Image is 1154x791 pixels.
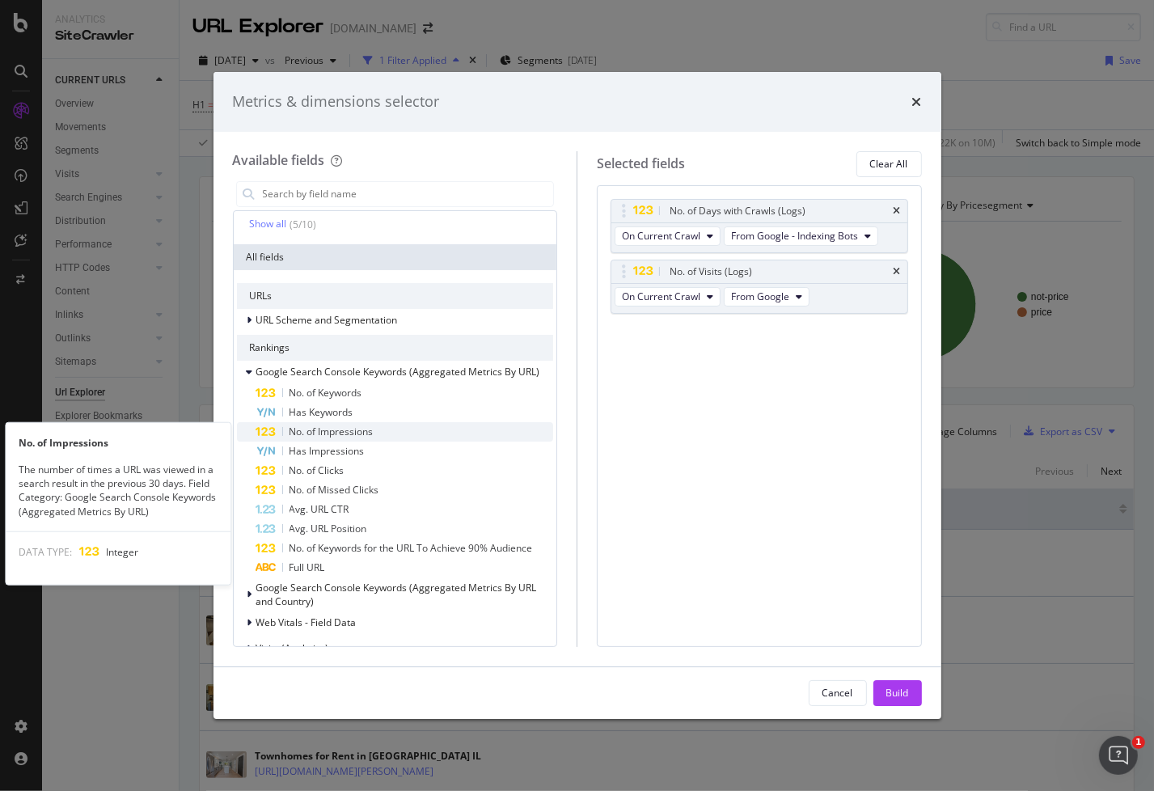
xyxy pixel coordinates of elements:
span: Visits (Analytics) [256,641,329,655]
div: Cancel [822,686,853,700]
button: Build [873,680,922,706]
div: ( 5 / 10 ) [287,218,317,231]
span: On Current Crawl [622,290,700,303]
div: times [894,267,901,277]
input: Search by field name [261,182,554,206]
button: On Current Crawl [615,287,721,307]
span: 1 [1132,736,1145,749]
div: Build [886,686,909,700]
span: Has Impressions [290,444,365,458]
button: From Google [724,287,809,307]
span: From Google - Indexing Bots [731,229,858,243]
div: Show all [250,218,287,230]
div: No. of Days with Crawls (Logs) [670,203,805,219]
button: On Current Crawl [615,226,721,246]
span: No. of Keywords [290,386,362,400]
div: Rankings [237,335,554,361]
iframe: Intercom live chat [1099,736,1138,775]
div: All fields [234,244,557,270]
span: No. of Impressions [290,425,374,438]
span: Google Search Console Keywords (Aggregated Metrics By URL and Country) [256,581,537,608]
div: Available fields [233,151,325,169]
span: Avg. URL Position [290,522,367,535]
div: No. of Impressions [6,436,230,450]
div: Clear All [870,157,908,171]
span: Google Search Console Keywords (Aggregated Metrics By URL) [256,365,540,379]
span: URL Scheme and Segmentation [256,313,398,327]
span: Full URL [290,560,325,574]
button: Cancel [809,680,867,706]
span: Avg. URL CTR [290,502,349,516]
span: No. of Missed Clicks [290,483,379,497]
span: No. of Keywords for the URL To Achieve 90% Audience [290,541,533,555]
div: The number of times a URL was viewed in a search result in the previous 30 days. Field Category: ... [6,463,230,518]
div: times [894,206,901,216]
div: No. of Visits (Logs)timesOn Current CrawlFrom Google [611,260,908,314]
div: No. of Days with Crawls (Logs)timesOn Current CrawlFrom Google - Indexing Bots [611,199,908,253]
span: No. of Clicks [290,463,345,477]
div: Metrics & dimensions selector [233,91,440,112]
button: From Google - Indexing Bots [724,226,878,246]
div: No. of Visits (Logs) [670,264,752,280]
span: From Google [731,290,789,303]
div: times [912,91,922,112]
div: modal [213,72,941,719]
span: Has Keywords [290,405,353,419]
span: Web Vitals - Field Data [256,615,357,629]
div: Selected fields [597,154,685,173]
span: On Current Crawl [622,229,700,243]
button: Clear All [856,151,922,177]
div: URLs [237,283,554,309]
